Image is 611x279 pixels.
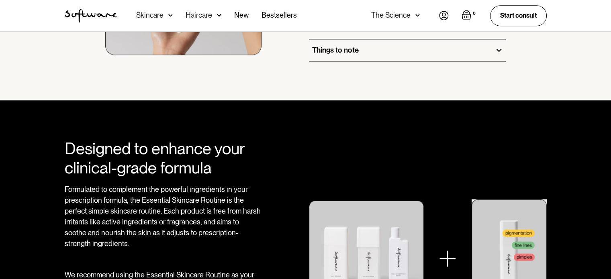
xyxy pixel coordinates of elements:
p: ‍ [65,254,262,265]
div: 0 [471,10,477,17]
div: Skincare [136,11,163,19]
div: Haircare [186,11,212,19]
img: Software Logo [65,9,117,22]
div: Things to note [312,46,359,55]
img: arrow down [415,11,420,19]
a: Start consult [490,5,547,26]
a: home [65,9,117,22]
div: The Science [371,11,411,19]
img: arrow down [217,11,221,19]
p: Formulated to complement the powerful ingredients in your prescription formula, the Essential Ski... [65,184,262,249]
img: arrow down [168,11,173,19]
a: Open empty cart [462,10,477,21]
h2: Designed to enhance your clinical-grade formula [65,139,262,177]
